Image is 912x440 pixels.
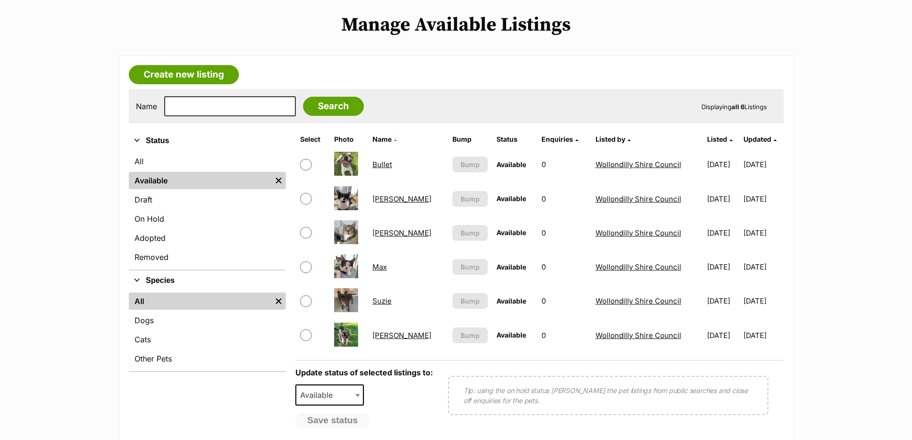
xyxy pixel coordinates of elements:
td: [DATE] [743,250,783,283]
a: [PERSON_NAME] [372,194,431,203]
a: Wollondilly Shire Council [596,160,681,169]
td: [DATE] [703,182,743,215]
a: All [129,293,271,310]
span: Listed [707,135,727,143]
td: [DATE] [703,148,743,181]
a: Name [372,135,397,143]
td: [DATE] [743,284,783,317]
td: 0 [538,250,590,283]
span: Available [496,331,526,339]
th: Status [493,132,537,147]
span: Name [372,135,392,143]
a: Remove filter [271,293,286,310]
div: Species [129,291,286,371]
label: Name [136,102,157,111]
a: Dogs [129,312,286,329]
a: Bullet [372,160,392,169]
button: Save status [295,413,370,428]
a: Draft [129,191,286,208]
button: Bump [452,327,488,343]
a: Enquiries [541,135,578,143]
td: [DATE] [703,284,743,317]
label: Update status of selected listings to: [295,368,433,377]
a: Available [129,172,271,189]
button: Bump [452,293,488,309]
input: Search [303,97,364,116]
span: Available [295,384,364,406]
th: Photo [330,132,368,147]
span: Updated [743,135,771,143]
button: Status [129,135,286,147]
a: Cats [129,331,286,348]
p: Tip: using the on hold status [PERSON_NAME] the pet listings from public searches and close off e... [463,385,753,406]
td: [DATE] [703,319,743,352]
span: Bump [461,296,480,306]
a: Wollondilly Shire Council [596,262,681,271]
span: Bump [461,330,480,340]
a: All [129,153,286,170]
a: Other Pets [129,350,286,367]
button: Bump [452,225,488,241]
span: Bump [461,159,480,169]
span: Available [496,228,526,237]
td: 0 [538,284,590,317]
span: Available [496,263,526,271]
button: Bump [452,157,488,172]
a: Updated [743,135,777,143]
div: Status [129,151,286,270]
a: Create new listing [129,65,239,84]
a: Max [372,262,387,271]
span: Bump [461,262,480,272]
button: Bump [452,259,488,275]
a: Remove filter [271,172,286,189]
td: 0 [538,182,590,215]
th: Bump [449,132,492,147]
span: translation missing: en.admin.listings.index.attributes.enquiries [541,135,573,143]
span: Available [496,160,526,169]
span: Available [496,297,526,305]
span: Listed by [596,135,625,143]
a: On Hold [129,210,286,227]
a: [PERSON_NAME] [372,228,431,237]
td: [DATE] [703,216,743,249]
a: Wollondilly Shire Council [596,296,681,305]
a: Wollondilly Shire Council [596,331,681,340]
td: 0 [538,319,590,352]
td: [DATE] [743,148,783,181]
a: Wollondilly Shire Council [596,194,681,203]
a: Adopted [129,229,286,247]
td: 0 [538,216,590,249]
a: Listed by [596,135,631,143]
td: [DATE] [743,216,783,249]
span: Displaying Listings [701,103,767,111]
a: Suzie [372,296,392,305]
td: [DATE] [743,182,783,215]
span: Available [296,388,342,402]
a: Removed [129,248,286,266]
strong: all 6 [732,103,744,111]
td: 0 [538,148,590,181]
a: Wollondilly Shire Council [596,228,681,237]
a: [PERSON_NAME] [372,331,431,340]
button: Species [129,274,286,287]
button: Bump [452,191,488,207]
td: [DATE] [703,250,743,283]
span: Bump [461,194,480,204]
th: Select [296,132,329,147]
td: [DATE] [743,319,783,352]
span: Available [496,194,526,203]
span: Bump [461,228,480,238]
a: Listed [707,135,732,143]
